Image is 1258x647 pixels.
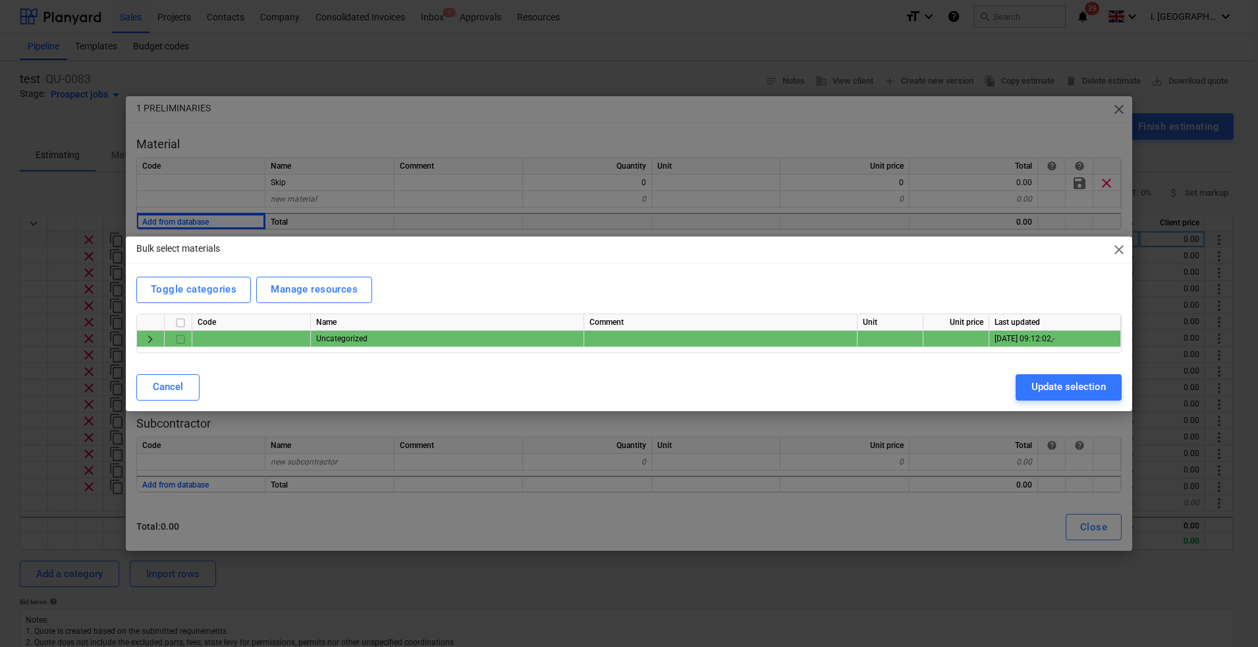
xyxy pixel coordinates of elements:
span: close [1111,242,1127,258]
div: Code [192,314,311,331]
span: keyboard_arrow_right [142,331,158,347]
div: Toggle categories [151,281,236,298]
div: Unit price [923,314,989,331]
div: [DATE] 09:12:02 , - [995,331,1115,347]
div: Cancel [153,378,183,395]
div: Uncategorized [311,331,584,347]
div: Last updated [989,314,1121,331]
button: Cancel [136,374,200,401]
button: Toggle categories [136,277,251,303]
p: Bulk select materials [136,242,220,256]
div: Unit [858,314,923,331]
div: Comment [584,314,858,331]
div: Manage resources [271,281,358,298]
iframe: Chat Widget [1192,584,1258,647]
button: Manage resources [256,277,372,303]
div: Update selection [1031,378,1106,395]
button: Update selection [1016,374,1122,401]
div: Name [311,314,584,331]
